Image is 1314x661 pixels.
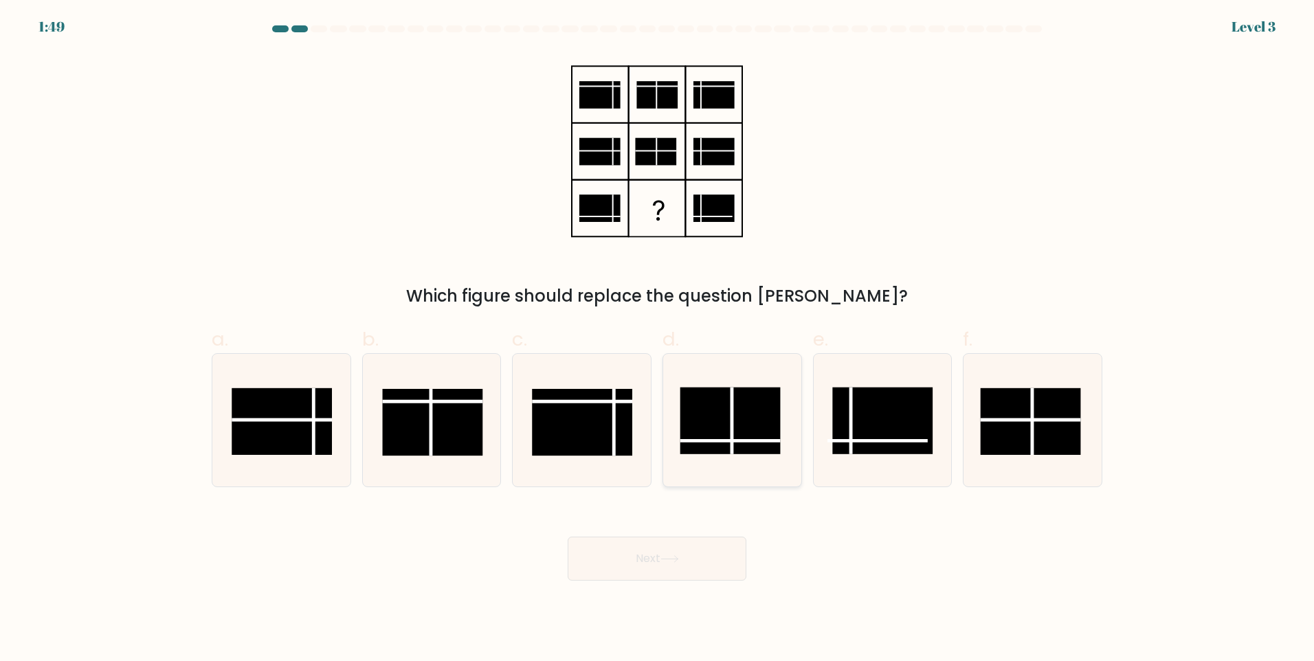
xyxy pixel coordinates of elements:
[813,326,828,352] span: e.
[1232,16,1276,37] div: Level 3
[220,284,1094,309] div: Which figure should replace the question [PERSON_NAME]?
[963,326,972,352] span: f.
[568,537,746,581] button: Next
[38,16,65,37] div: 1:49
[362,326,379,352] span: b.
[512,326,527,352] span: c.
[212,326,228,352] span: a.
[662,326,679,352] span: d.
